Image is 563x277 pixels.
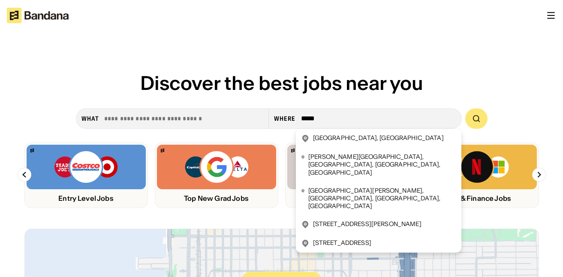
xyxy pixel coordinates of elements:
[18,168,31,182] img: Left Arrow
[274,115,296,122] div: Where
[285,143,409,208] a: Bandana logoH&M, Apply, Adidas logosRetail Jobs
[308,153,456,176] div: [PERSON_NAME][GEOGRAPHIC_DATA], [GEOGRAPHIC_DATA], [GEOGRAPHIC_DATA], [GEOGRAPHIC_DATA]
[7,8,69,23] img: Bandana logotype
[155,143,278,208] a: Bandana logoCapital One, Google, Delta logosTop New Grad Jobs
[184,150,249,184] img: Capital One, Google, Delta logos
[313,239,371,247] div: [STREET_ADDRESS]
[291,149,295,152] img: Bandana logo
[313,220,421,229] div: [STREET_ADDRESS][PERSON_NAME]
[140,71,423,95] span: Discover the best jobs near you
[157,194,276,203] div: Top New Grad Jobs
[24,143,148,208] a: Bandana logoTrader Joe’s, Costco, Target logosEntry Level Jobs
[161,149,164,152] img: Bandana logo
[532,168,546,182] img: Right Arrow
[415,143,539,208] a: Bandana logoBank of America, Netflix, Microsoft logosTech & Finance Jobs
[54,150,119,184] img: Trader Joe’s, Costco, Target logos
[27,194,146,203] div: Entry Level Jobs
[418,194,537,203] div: Tech & Finance Jobs
[313,134,444,143] div: [GEOGRAPHIC_DATA], [GEOGRAPHIC_DATA]
[30,149,34,152] img: Bandana logo
[81,115,99,122] div: what
[445,150,509,184] img: Bank of America, Netflix, Microsoft logos
[308,187,456,210] div: [GEOGRAPHIC_DATA][PERSON_NAME], [GEOGRAPHIC_DATA], [GEOGRAPHIC_DATA], [GEOGRAPHIC_DATA]
[287,194,406,203] div: Retail Jobs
